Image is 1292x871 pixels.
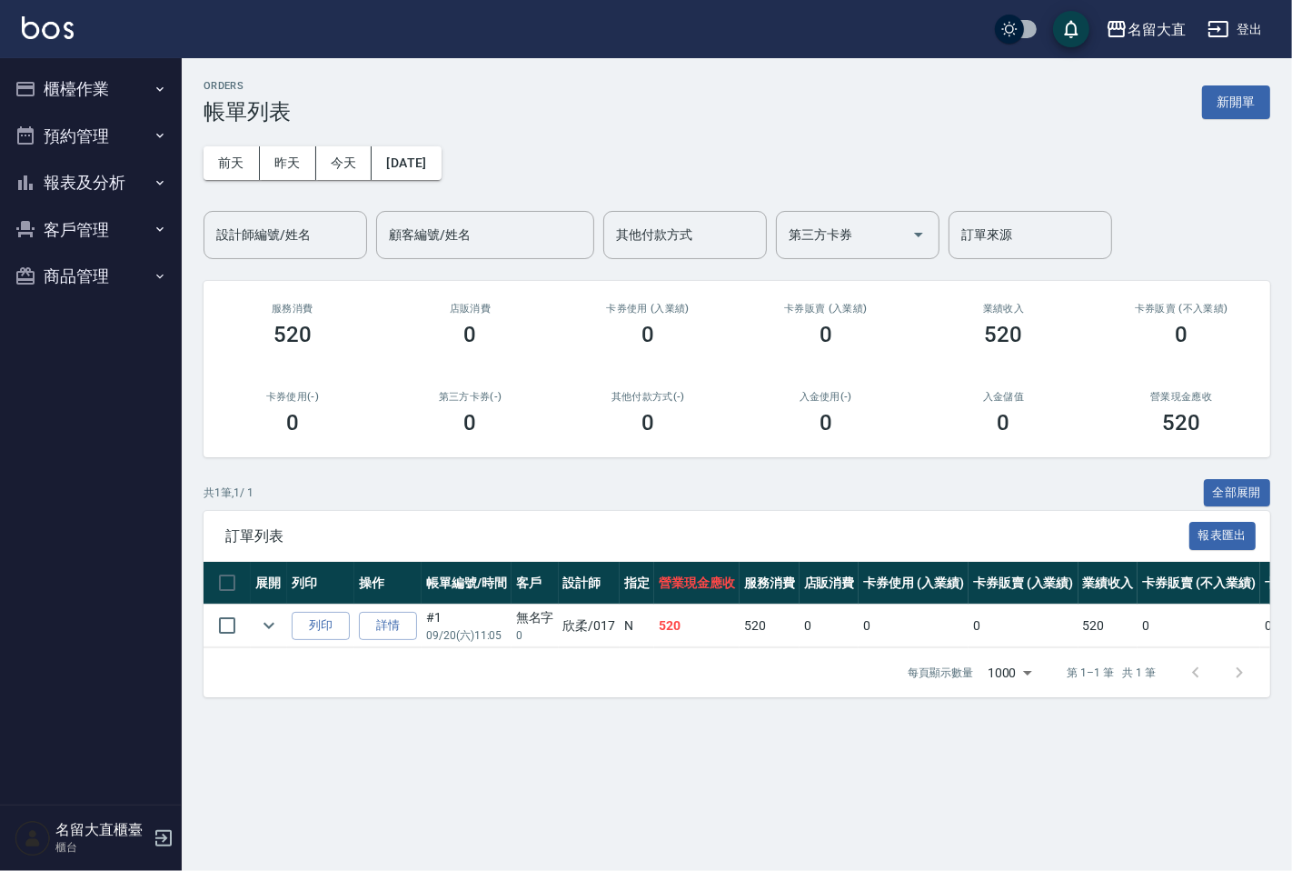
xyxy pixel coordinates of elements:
button: 登出 [1200,13,1270,46]
div: 名留大直 [1128,18,1186,41]
button: 報表匯出 [1189,522,1257,550]
button: 櫃檯作業 [7,65,174,113]
span: 訂單列表 [225,527,1189,546]
th: 帳單編號/時間 [422,562,512,605]
td: 520 [654,605,740,647]
button: Open [904,220,933,249]
button: expand row [255,612,283,639]
th: 業績收入 [1078,562,1138,605]
h3: 0 [641,322,654,347]
p: 每頁顯示數量 [908,665,973,681]
button: 昨天 [260,146,316,180]
th: 卡券使用 (入業績) [859,562,969,605]
button: 今天 [316,146,373,180]
div: 無名字 [516,608,554,627]
button: 新開單 [1202,85,1270,119]
img: Logo [22,16,74,39]
h2: 業績收入 [937,303,1071,315]
h3: 520 [273,322,312,347]
h2: 入金使用(-) [759,391,893,403]
h2: 卡券販賣 (不入業績) [1114,303,1248,315]
button: 預約管理 [7,113,174,160]
p: 共 1 筆, 1 / 1 [204,485,253,501]
h3: 520 [1162,410,1200,435]
p: 09/20 (六) 11:05 [426,627,507,644]
a: 新開單 [1202,93,1270,110]
h3: 0 [286,410,299,435]
button: save [1053,11,1089,47]
h2: 其他付款方式(-) [581,391,715,403]
h3: 0 [997,410,1009,435]
button: 客戶管理 [7,206,174,254]
h3: 服務消費 [225,303,360,315]
p: 0 [516,627,554,644]
th: 客戶 [512,562,559,605]
h3: 0 [464,322,477,347]
h2: 卡券使用(-) [225,391,360,403]
td: 520 [740,605,800,647]
td: 520 [1078,605,1138,647]
th: 卡券販賣 (不入業績) [1138,562,1259,605]
button: 商品管理 [7,253,174,300]
h5: 名留大直櫃臺 [55,821,148,839]
th: 營業現金應收 [654,562,740,605]
h2: ORDERS [204,80,291,92]
a: 詳情 [359,612,417,640]
button: 報表及分析 [7,159,174,206]
th: 卡券販賣 (入業績) [969,562,1078,605]
td: 0 [969,605,1078,647]
th: 店販消費 [800,562,860,605]
h3: 0 [820,410,832,435]
button: 列印 [292,612,350,640]
th: 服務消費 [740,562,800,605]
h3: 0 [820,322,832,347]
td: 0 [1138,605,1259,647]
th: 展開 [251,562,287,605]
th: 操作 [354,562,422,605]
div: 1000 [980,648,1039,697]
button: [DATE] [372,146,441,180]
h2: 第三方卡券(-) [403,391,538,403]
a: 報表匯出 [1189,526,1257,544]
h3: 帳單列表 [204,99,291,125]
h3: 0 [464,410,477,435]
h3: 0 [641,410,654,435]
td: N [620,605,654,647]
p: 第 1–1 筆 共 1 筆 [1068,665,1156,681]
h2: 卡券販賣 (入業績) [759,303,893,315]
button: 前天 [204,146,260,180]
td: 0 [800,605,860,647]
td: #1 [422,605,512,647]
h2: 店販消費 [403,303,538,315]
h3: 0 [1175,322,1188,347]
h2: 入金儲值 [937,391,1071,403]
img: Person [15,820,51,856]
button: 名留大直 [1098,11,1193,48]
th: 列印 [287,562,354,605]
td: 0 [859,605,969,647]
h2: 卡券使用 (入業績) [581,303,715,315]
button: 全部展開 [1204,479,1271,507]
th: 指定 [620,562,654,605]
p: 櫃台 [55,839,148,856]
th: 設計師 [559,562,621,605]
h3: 520 [985,322,1023,347]
h2: 營業現金應收 [1114,391,1248,403]
td: 欣柔 /017 [559,605,621,647]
